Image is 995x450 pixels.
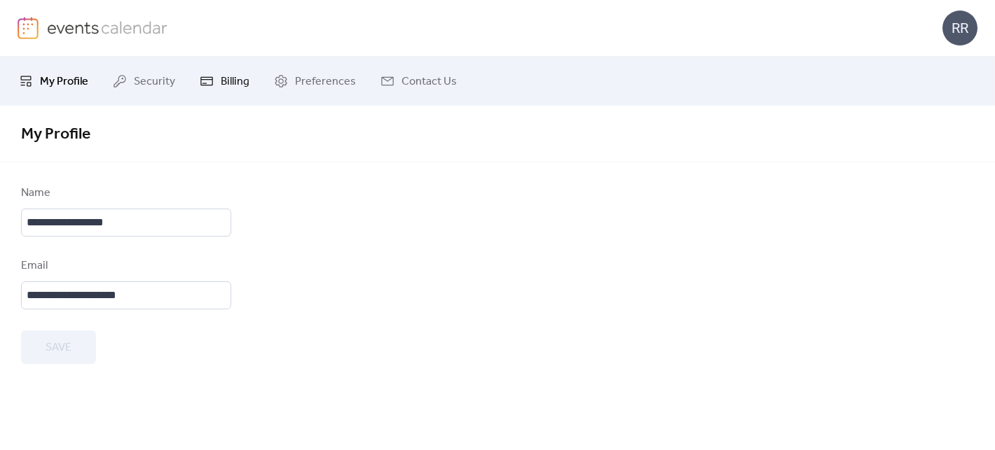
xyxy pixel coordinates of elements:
[21,119,90,150] span: My Profile
[370,62,467,100] a: Contact Us
[40,73,88,90] span: My Profile
[263,62,366,100] a: Preferences
[402,73,457,90] span: Contact Us
[21,185,228,202] div: Name
[134,73,175,90] span: Security
[102,62,186,100] a: Security
[189,62,260,100] a: Billing
[295,73,356,90] span: Preferences
[942,10,977,45] div: RR
[8,62,99,100] a: My Profile
[18,17,39,39] img: logo
[21,258,228,274] div: Email
[221,73,249,90] span: Billing
[47,17,168,38] img: logo-type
